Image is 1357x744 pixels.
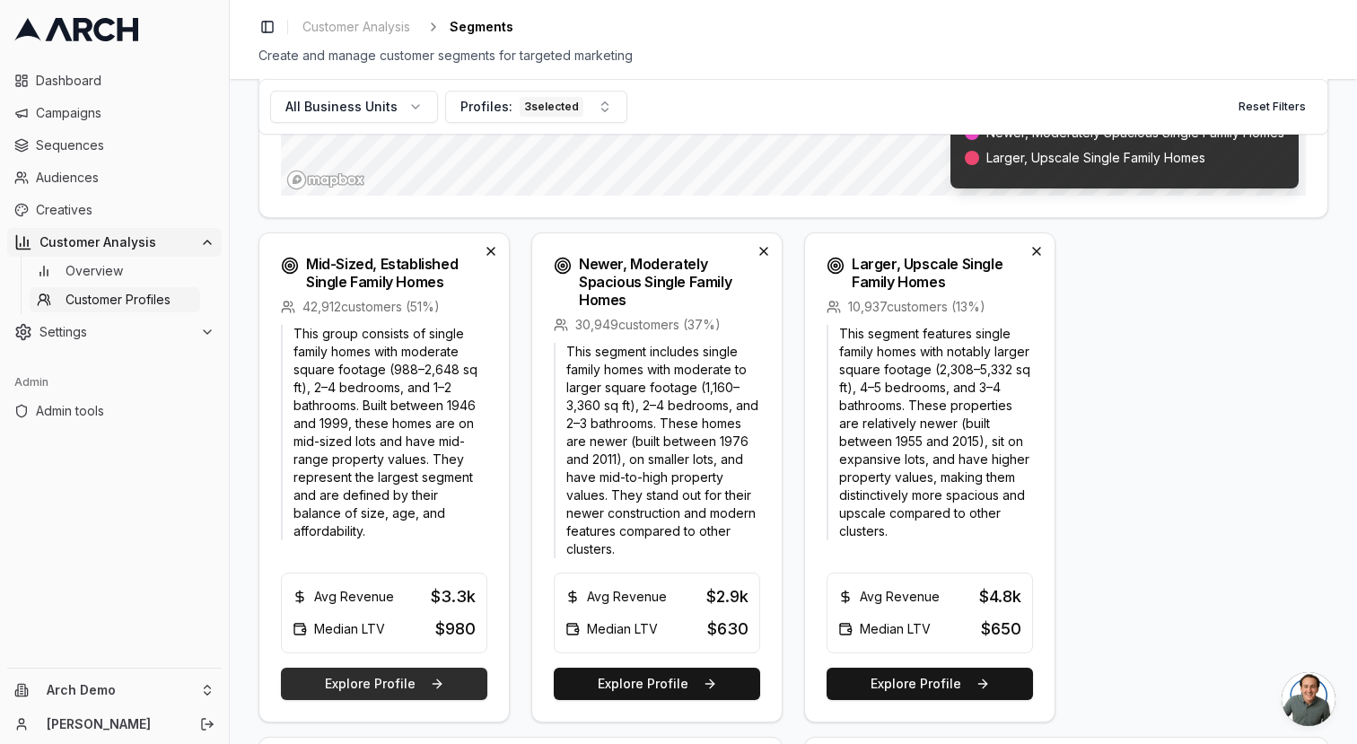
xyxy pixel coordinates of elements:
button: Deselect profile [1026,241,1047,262]
button: Explore Profile [827,668,1033,700]
span: Sequences [36,136,214,154]
p: This group consists of single family homes with moderate square footage (988–2,648 sq ft), 2–4 be... [281,325,487,540]
a: Admin tools [7,397,222,425]
button: Settings [7,318,222,346]
div: $980 [435,617,476,642]
button: All Business Units [270,91,438,123]
span: 42,912 customers ( 51 %) [302,298,440,316]
a: Audiences [7,163,222,192]
span: Overview [66,262,123,280]
p: This segment includes single family homes with moderate to larger square footage (1,160–3,360 sq ... [554,343,760,558]
span: Customer Analysis [39,233,193,251]
a: Campaigns [7,99,222,127]
a: Open chat [1282,672,1335,726]
span: Campaigns [36,104,214,122]
span: Dashboard [36,72,214,90]
span: Audiences [36,169,214,187]
h3: Newer, Moderately Spacious Single Family Homes [579,255,753,309]
div: $2.9k [706,584,749,609]
a: Customer Profiles [30,287,200,312]
a: [PERSON_NAME] [47,715,180,733]
a: Dashboard [7,66,222,95]
button: Deselect profile [753,241,775,262]
span: Customer Profiles [66,291,171,309]
span: Customer Analysis [302,18,410,36]
div: $3.3k [431,584,476,609]
span: Creatives [36,201,214,219]
a: Creatives [7,196,222,224]
div: Median LTV [565,620,658,638]
div: Avg Revenue [838,588,940,606]
button: Explore Profile [281,668,487,700]
button: Deselect profile [480,241,502,262]
div: $630 [707,617,749,642]
div: $4.8k [979,584,1021,609]
div: Median LTV [293,620,385,638]
div: Admin [7,368,222,397]
span: Larger, Upscale Single Family Homes [986,149,1205,167]
span: All Business Units [285,98,398,116]
button: Explore Profile [554,668,760,700]
h3: Larger, Upscale Single Family Homes [852,255,1026,291]
h3: Mid-Sized, Established Single Family Homes [306,255,480,291]
nav: breadcrumb [295,14,513,39]
span: 30,949 customers ( 37 %) [575,316,721,334]
div: Profiles: [460,97,583,117]
button: Arch Demo [7,676,222,705]
a: Sequences [7,131,222,160]
p: This segment features single family homes with notably larger square footage (2,308–5,332 sq ft),... [827,325,1033,540]
button: Log out [195,712,220,737]
div: Avg Revenue [565,588,667,606]
span: Segments [450,18,513,36]
button: Customer Analysis [7,228,222,257]
div: Median LTV [838,620,931,638]
div: 3 selected [520,97,583,117]
a: Mapbox homepage [286,170,365,190]
span: Admin tools [36,402,214,420]
a: Customer Analysis [295,14,417,39]
div: $650 [981,617,1021,642]
button: Reset Filters [1228,92,1317,121]
span: Arch Demo [47,682,193,698]
span: Settings [39,323,193,341]
div: Create and manage customer segments for targeted marketing [258,47,1328,65]
span: 10,937 customers ( 13 %) [848,298,985,316]
div: Avg Revenue [293,588,394,606]
a: Overview [30,258,200,284]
